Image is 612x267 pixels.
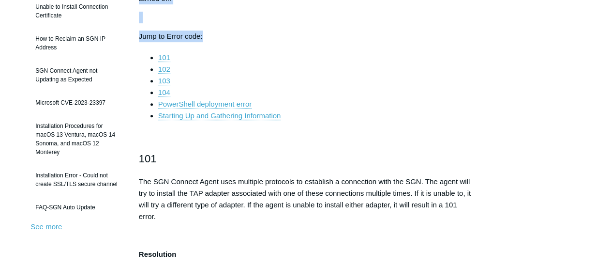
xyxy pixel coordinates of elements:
[158,53,170,62] a: 101
[139,31,473,42] p: Jump to Error code:
[30,94,124,112] a: Microsoft CVE-2023-23397
[158,88,170,97] a: 104
[158,65,170,74] a: 102
[30,117,124,161] a: Installation Procedures for macOS 13 Ventura, macOS 14 Sonoma, and macOS 12 Monterey
[30,30,124,57] a: How to Reclaim an SGN IP Address
[139,250,177,258] strong: Resolution
[158,100,252,109] a: PowerShell deployment error
[158,77,170,85] a: 103
[30,166,124,193] a: Installation Error - Could not create SSL/TLS secure channel
[30,222,62,231] a: See more
[139,150,473,167] h2: 101
[30,198,124,217] a: FAQ-SGN Auto Update
[158,111,281,120] a: Starting Up and Gathering Information
[139,176,473,222] p: The SGN Connect Agent uses multiple protocols to establish a connection with the SGN. The agent w...
[30,62,124,89] a: SGN Connect Agent not Updating as Expected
